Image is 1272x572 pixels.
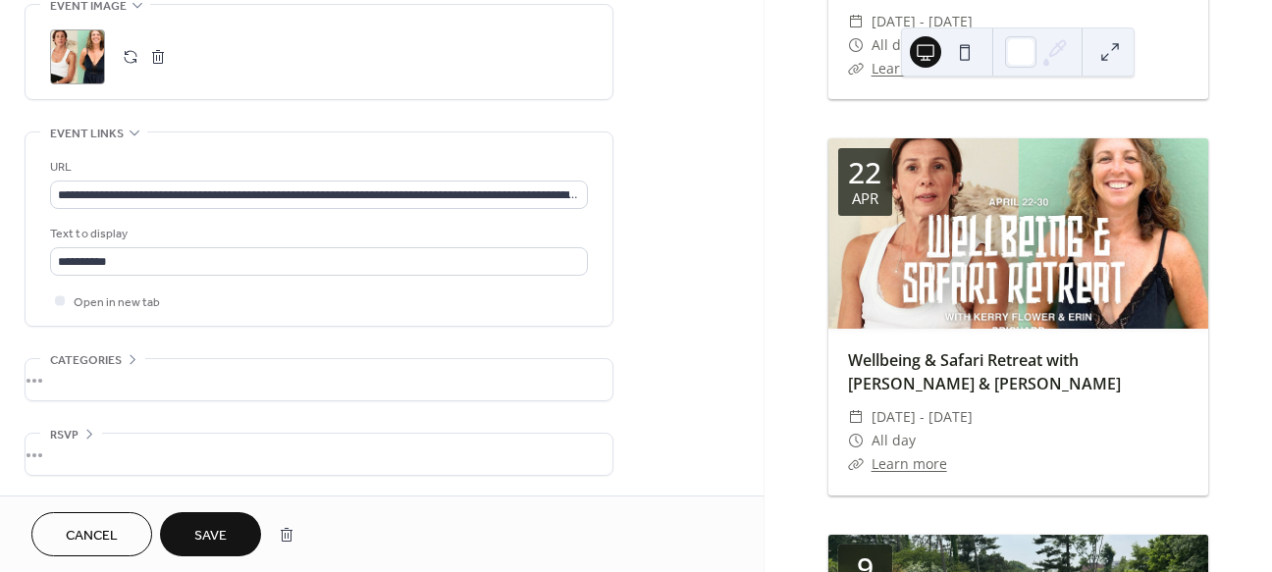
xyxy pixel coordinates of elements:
div: ​ [848,57,864,80]
span: Event links [50,124,124,144]
div: ; [50,29,105,84]
a: Learn more [872,454,947,473]
div: ​ [848,405,864,429]
button: Save [160,512,261,556]
div: Apr [852,191,878,206]
div: ​ [848,452,864,476]
div: 22 [848,158,881,187]
span: Save [194,526,227,546]
span: All day [872,429,916,452]
div: URL [50,157,584,178]
div: ••• [26,359,612,400]
span: [DATE] - [DATE] [872,405,973,429]
span: Cancel [66,526,118,546]
a: Wellbeing & Safari Retreat with [PERSON_NAME] & [PERSON_NAME] [848,349,1121,394]
div: Text to display [50,224,584,244]
span: Open in new tab [74,292,160,313]
div: ​ [848,33,864,57]
div: ••• [26,434,612,475]
span: RSVP [50,425,79,445]
span: [DATE] - [DATE] [872,10,973,33]
button: Cancel [31,512,152,556]
a: Learn more [872,59,947,78]
span: All day [872,33,916,57]
span: Categories [50,350,122,371]
div: ​ [848,429,864,452]
div: ​ [848,10,864,33]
